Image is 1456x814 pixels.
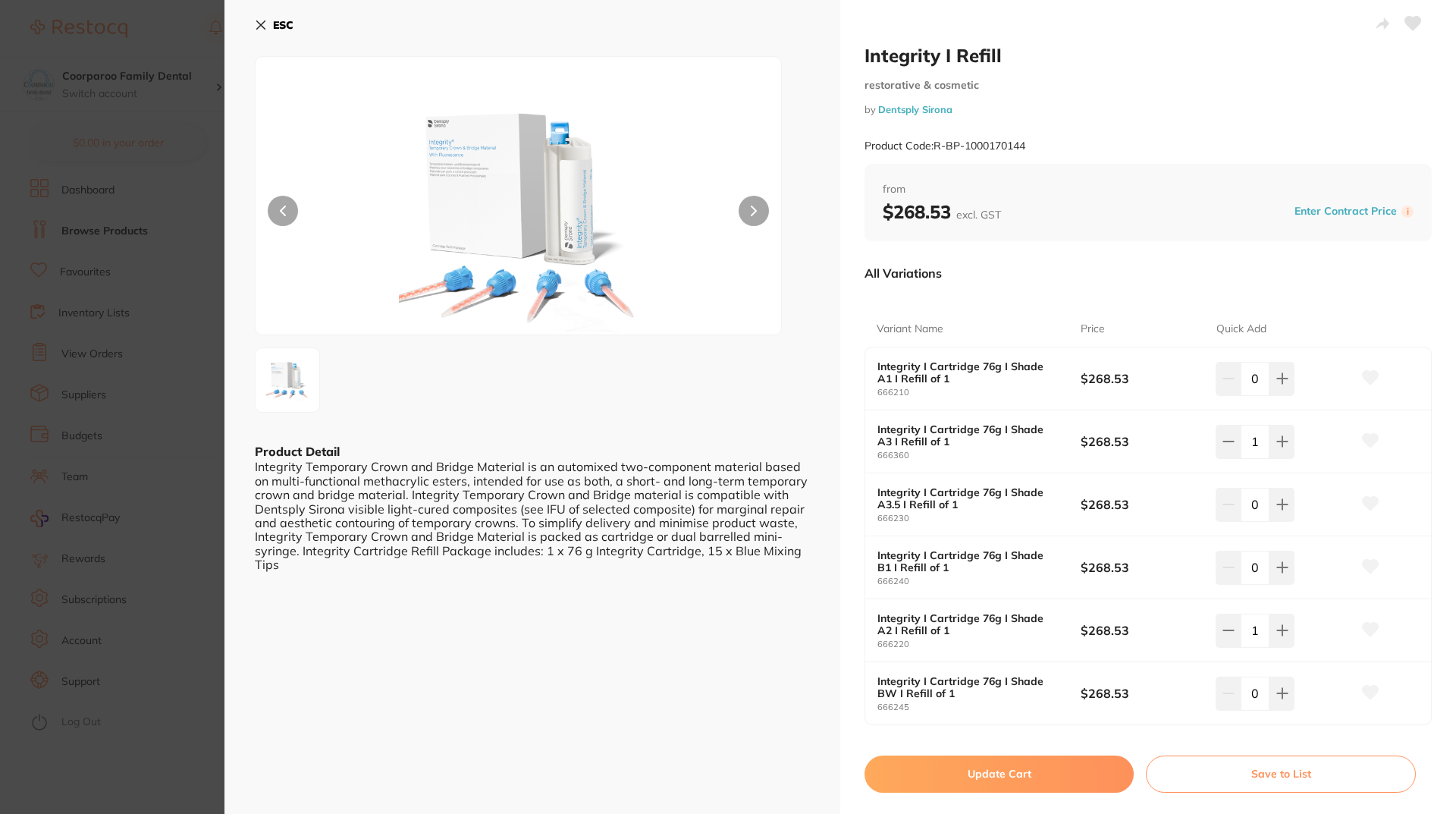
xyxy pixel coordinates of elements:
[864,79,1432,92] small: restorative & cosmetic
[260,353,315,407] img: ZmlsbC03NmcucG5n
[864,140,1025,152] small: Product Code: R-BP-1000170144
[877,549,1060,574] b: Integrity I Cartridge 76g I Shade B1 I Refill of 1
[1081,685,1203,702] b: $268.53
[883,182,1414,197] span: from
[864,44,1432,67] h2: Integrity I Refill
[273,18,293,32] b: ESC
[877,388,1081,398] small: 666210
[255,460,810,571] div: Integrity Temporary Crown and Bridge Material is an automixed two-component material based on mul...
[1081,622,1203,639] b: $268.53
[864,104,1432,115] small: by
[255,12,293,38] button: ESC
[877,360,1060,385] b: Integrity I Cartridge 76g I Shade A1 I Refill of 1
[877,451,1081,460] small: 666360
[255,444,340,459] b: Product Detail
[1081,433,1203,450] b: $268.53
[1081,496,1203,513] b: $268.53
[1081,370,1203,387] b: $268.53
[1216,322,1266,337] p: Quick Add
[877,423,1060,448] b: Integrity I Cartridge 76g I Shade A3 I Refill of 1
[877,486,1060,511] b: Integrity I Cartridge 76g I Shade A3.5 I Refill of 1
[877,612,1060,636] b: Integrity I Cartridge 76g I Shade A2 I Refill of 1
[956,208,1001,222] span: excl. GST
[883,200,1001,223] b: $268.53
[1146,756,1416,792] button: Save to List
[1081,322,1105,337] p: Price
[1081,559,1203,576] b: $268.53
[1401,206,1414,218] label: i
[877,322,943,337] p: Variant Name
[864,266,942,281] p: All Variations
[877,514,1081,523] small: 666230
[864,756,1134,792] button: Update Cart
[877,640,1081,649] small: 666220
[1290,204,1401,218] button: Enter Contract Price
[877,702,1081,712] small: 666245
[361,95,676,335] img: ZmlsbC03NmcucG5n
[878,103,952,115] a: Dentsply Sirona
[877,577,1081,586] small: 666240
[877,675,1060,699] b: Integrity I Cartridge 76g I Shade BW I Refill of 1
